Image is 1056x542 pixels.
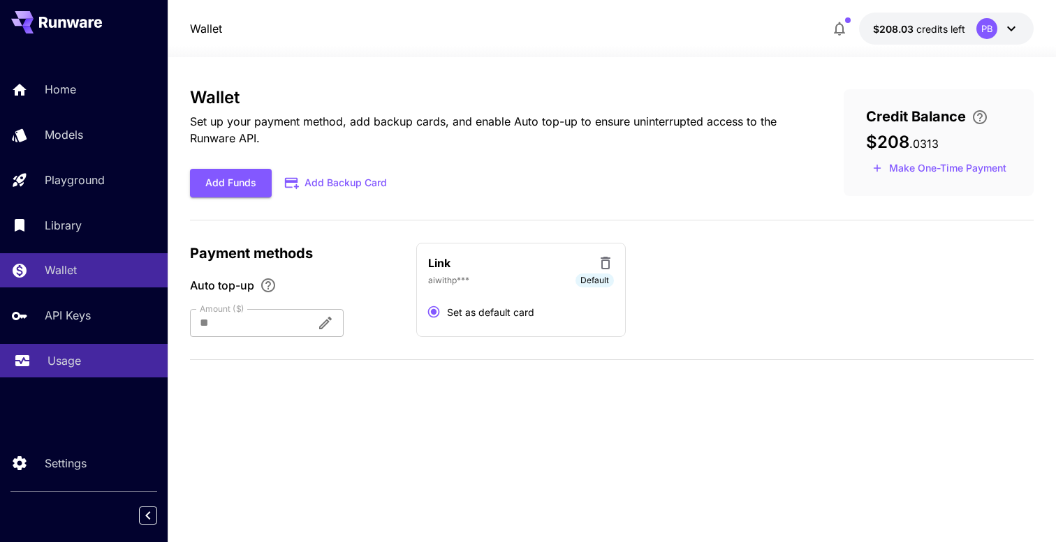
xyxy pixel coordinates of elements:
button: Add Funds [190,169,272,197]
a: Wallet [190,20,222,37]
p: Playground [45,172,105,188]
span: Default [575,274,614,287]
span: Auto top-up [190,277,254,294]
p: Home [45,81,76,98]
span: Credit Balance [866,106,966,127]
div: Collapse sidebar [149,503,168,528]
p: Library [45,217,82,234]
span: Set as default card [447,305,534,319]
label: Amount ($) [200,303,244,315]
button: Add Backup Card [272,170,402,197]
p: API Keys [45,307,91,324]
p: Settings [45,455,87,472]
p: Usage [47,352,81,369]
p: Set up your payment method, add backup cards, and enable Auto top-up to ensure uninterrupted acce... [190,113,799,146]
span: credits left [916,23,965,35]
span: $208.03 [873,23,916,35]
div: PB [976,18,997,39]
button: Collapse sidebar [139,506,157,525]
p: Models [45,126,83,143]
h3: Wallet [190,88,799,107]
p: Link [428,255,450,271]
div: $208.0313 [873,22,965,36]
p: Payment methods [190,243,399,264]
button: Enter your card details and choose an Auto top-up amount to avoid service interruptions. We'll au... [966,109,994,126]
button: $208.0313PB [859,13,1034,45]
span: $208 [866,132,909,152]
nav: breadcrumb [190,20,222,37]
button: Enable Auto top-up to ensure uninterrupted service. We'll automatically bill the chosen amount wh... [254,277,282,294]
span: . 0313 [909,137,939,151]
button: Make a one-time, non-recurring payment [866,158,1013,179]
p: Wallet [45,262,77,278]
